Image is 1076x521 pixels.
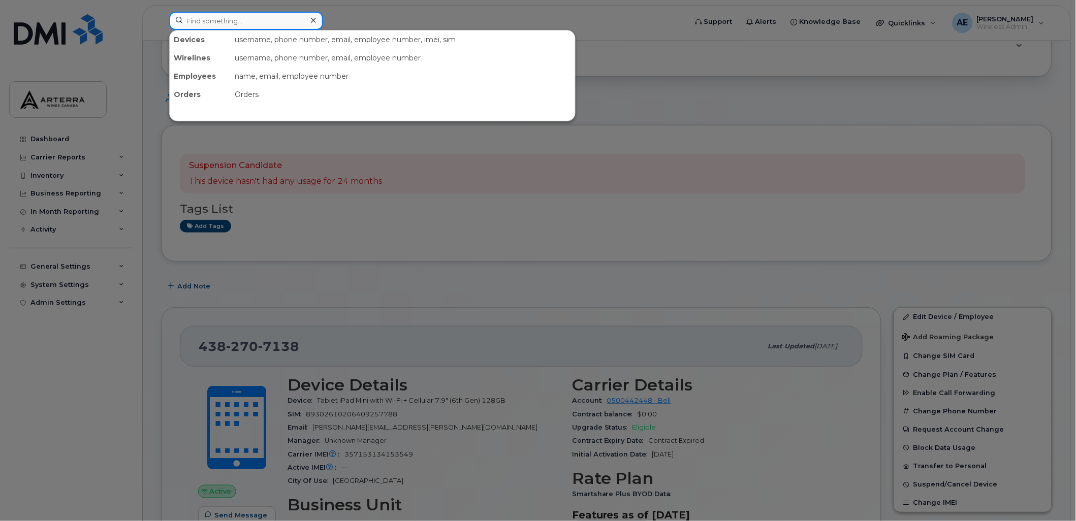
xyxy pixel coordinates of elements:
[169,12,323,30] input: Find something...
[231,30,575,49] div: username, phone number, email, employee number, imei, sim
[231,49,575,67] div: username, phone number, email, employee number
[231,85,575,104] div: Orders
[170,30,231,49] div: Devices
[170,85,231,104] div: Orders
[170,67,231,85] div: Employees
[170,49,231,67] div: Wirelines
[231,67,575,85] div: name, email, employee number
